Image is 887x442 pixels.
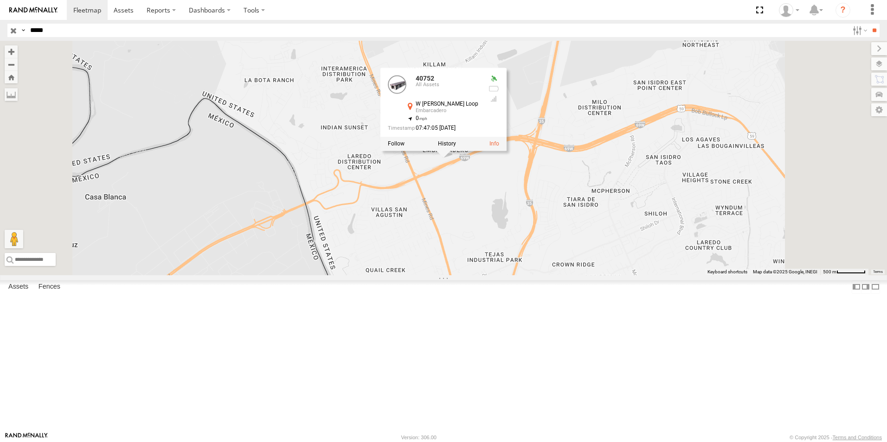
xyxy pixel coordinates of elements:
[34,280,65,293] label: Fences
[707,269,747,275] button: Keyboard shortcuts
[873,270,883,274] a: Terms (opens in new tab)
[852,280,861,294] label: Dock Summary Table to the Left
[790,435,882,440] div: © Copyright 2025 -
[416,101,481,107] div: W [PERSON_NAME] Loop
[416,115,427,122] span: 0
[9,7,58,13] img: rand-logo.svg
[823,269,836,274] span: 500 m
[5,88,18,101] label: Measure
[820,269,868,275] button: Map Scale: 500 m per 59 pixels
[753,269,817,274] span: Map data ©2025 Google, INEGI
[836,3,850,18] i: ?
[416,82,481,88] div: All Assets
[489,141,499,147] a: View Asset Details
[871,280,880,294] label: Hide Summary Table
[488,85,499,93] div: No battery health information received from this device.
[388,141,405,147] label: Realtime tracking of Asset
[849,24,869,37] label: Search Filter Options
[5,71,18,83] button: Zoom Home
[388,126,481,132] div: Date/time of location update
[5,433,48,442] a: Visit our Website
[388,76,406,94] a: View Asset Details
[19,24,27,37] label: Search Query
[416,75,434,82] a: 40752
[401,435,437,440] div: Version: 306.00
[416,108,481,114] div: Embarcadero
[776,3,803,17] div: Caseta Laredo TX
[871,103,887,116] label: Map Settings
[4,280,33,293] label: Assets
[488,95,499,103] div: Last Event GSM Signal Strength
[5,45,18,58] button: Zoom in
[438,141,456,147] label: View Asset History
[5,58,18,71] button: Zoom out
[488,76,499,83] div: Valid GPS Fix
[861,280,870,294] label: Dock Summary Table to the Right
[833,435,882,440] a: Terms and Conditions
[5,230,23,248] button: Drag Pegman onto the map to open Street View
